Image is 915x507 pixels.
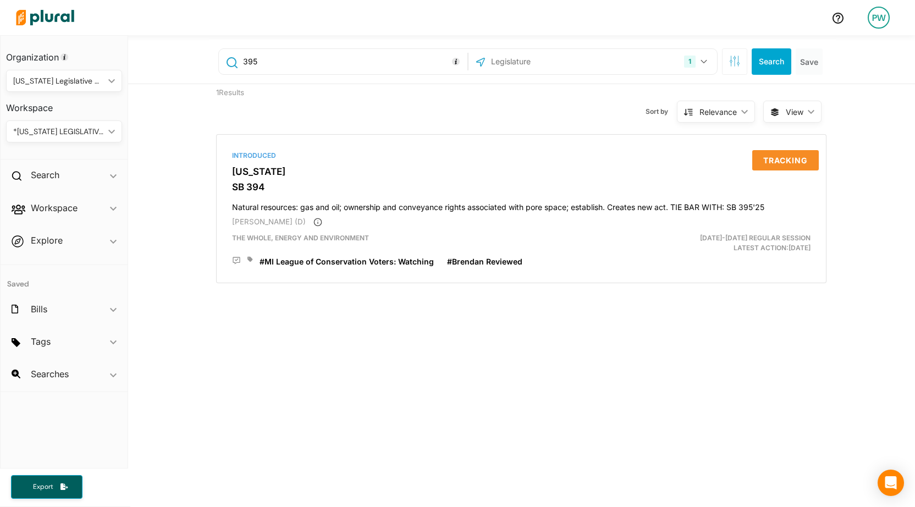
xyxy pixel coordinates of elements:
[1,265,128,292] h4: Saved
[729,56,740,65] span: Search Filters
[25,482,60,492] span: Export
[621,233,819,253] div: Latest Action: [DATE]
[490,51,608,72] input: Legislature
[232,217,306,226] span: [PERSON_NAME] (D)
[451,57,461,67] div: Tooltip anchor
[31,202,78,214] h2: Workspace
[868,7,890,29] div: PW
[447,257,522,266] span: #Brendan Reviewed
[260,257,434,266] span: #MI League of Conservation Voters: Watching
[6,92,122,116] h3: Workspace
[232,256,241,265] div: Add Position Statement
[13,126,104,137] div: *[US_STATE] LEGISLATIVE CONSULTANTS
[232,181,811,192] h3: SB 394
[208,84,365,126] div: 1 Results
[13,75,104,87] div: [US_STATE] Legislative Consultants
[752,150,819,170] button: Tracking
[859,2,899,33] a: PW
[31,335,51,348] h2: Tags
[260,256,434,267] a: #MI League of Conservation Voters: Watching
[684,56,696,68] div: 1
[646,107,677,117] span: Sort by
[786,106,803,118] span: View
[11,475,82,499] button: Export
[699,106,737,118] div: Relevance
[878,470,904,496] div: Open Intercom Messenger
[59,52,69,62] div: Tooltip anchor
[247,256,253,263] div: Add tags
[31,303,47,315] h2: Bills
[232,197,811,212] h4: Natural resources: gas and oil; ownership and conveyance rights associated with pore space; estab...
[232,234,369,242] span: THE WHOLE, ENERGY AND ENVIRONMENT
[700,234,811,242] span: [DATE]-[DATE] Regular Session
[680,51,714,72] button: 1
[31,169,59,181] h2: Search
[752,48,791,75] button: Search
[6,41,122,65] h3: Organization
[447,256,522,267] a: #Brendan Reviewed
[796,48,823,75] button: Save
[232,166,811,177] h3: [US_STATE]
[31,234,63,246] h2: Explore
[242,51,465,72] input: Enter keywords, bill # or legislator name
[31,368,69,380] h2: Searches
[232,151,811,161] div: Introduced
